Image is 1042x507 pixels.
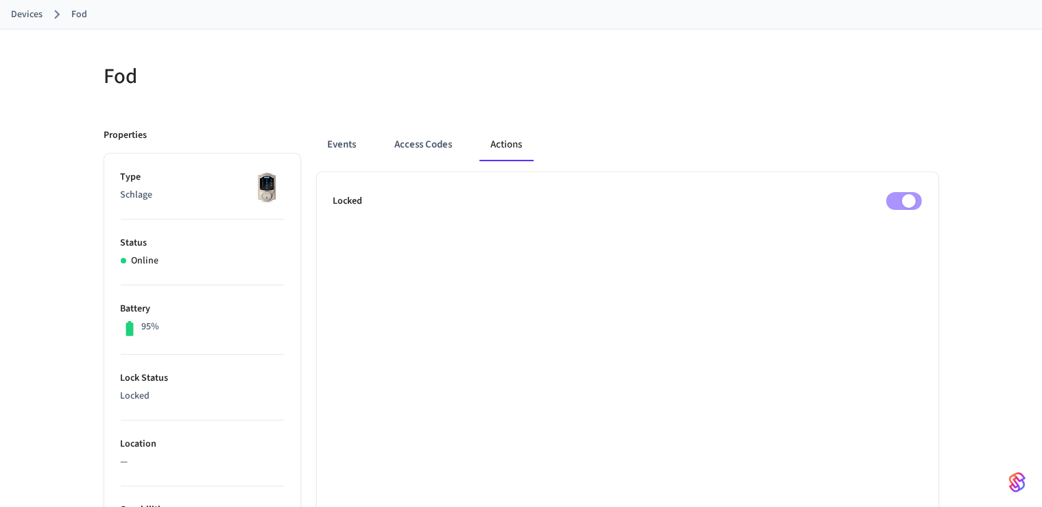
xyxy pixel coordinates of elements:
[141,320,159,334] p: 95%
[132,254,159,268] p: Online
[11,8,43,22] a: Devices
[121,455,284,469] p: —
[333,194,363,209] p: Locked
[384,128,464,161] button: Access Codes
[121,371,284,386] p: Lock Status
[104,62,513,91] h5: Fod
[121,236,284,250] p: Status
[104,128,147,143] p: Properties
[121,170,284,185] p: Type
[121,302,284,316] p: Battery
[250,170,284,204] img: Schlage Sense Smart Deadbolt with Camelot Trim, Front
[121,389,284,403] p: Locked
[317,128,368,161] button: Events
[480,128,534,161] button: Actions
[121,437,284,451] p: Location
[121,188,284,202] p: Schlage
[71,8,87,22] a: Fod
[317,128,938,161] div: ant example
[1009,471,1026,493] img: SeamLogoGradient.69752ec5.svg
